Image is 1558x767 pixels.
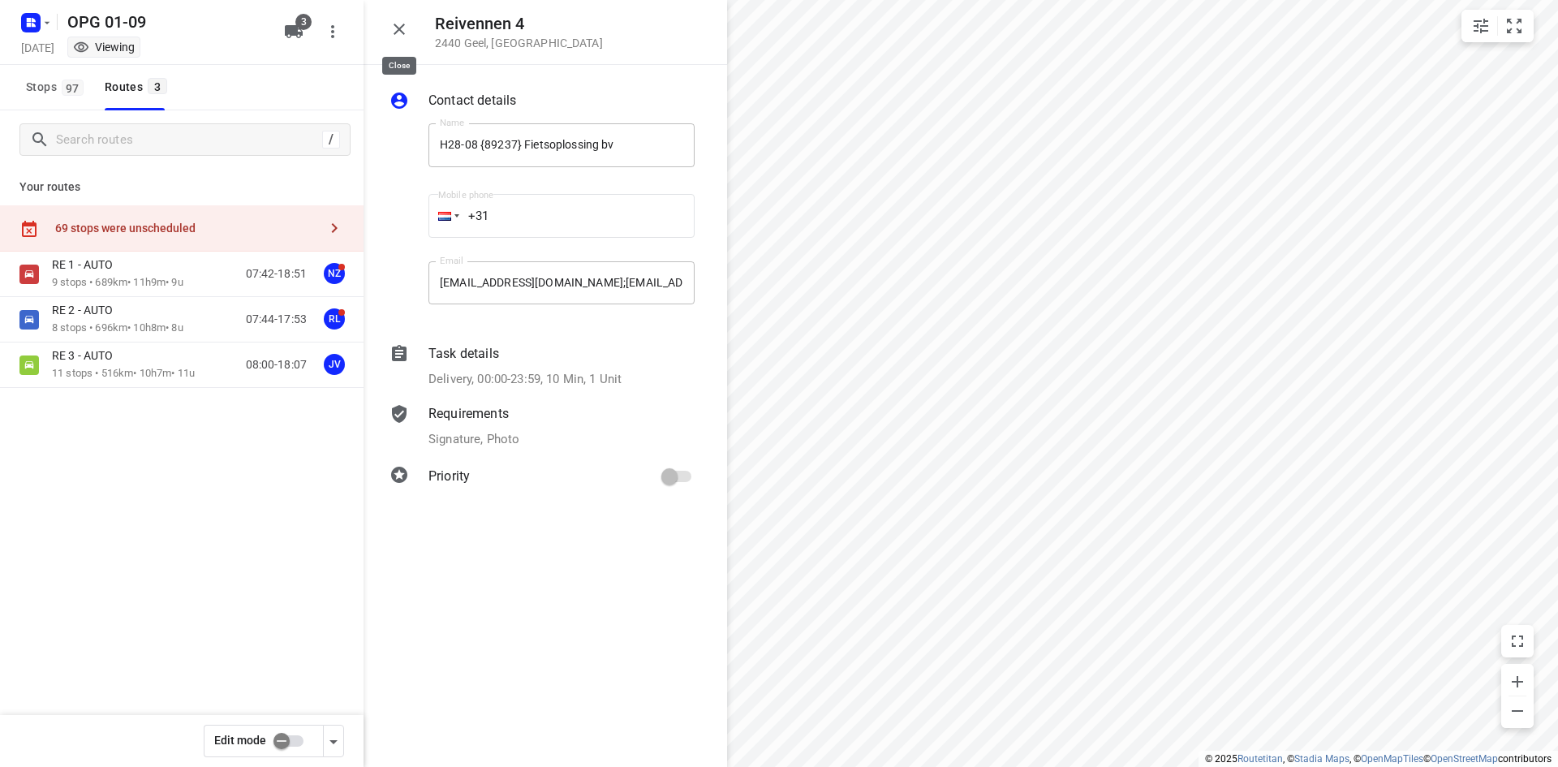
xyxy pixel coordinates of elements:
[389,404,695,449] div: RequirementsSignature, Photo
[52,348,123,363] p: RE 3 - AUTO
[428,194,459,238] div: Netherlands: + 31
[52,366,195,381] p: 11 stops • 516km • 10h7m • 11u
[1431,753,1498,765] a: OpenStreetMap
[148,78,167,94] span: 3
[55,222,318,235] div: 69 stops were unscheduled
[1465,10,1497,42] button: Map settings
[52,303,123,317] p: RE 2 - AUTO
[324,730,343,751] div: Driver app settings
[428,91,516,110] p: Contact details
[1237,753,1283,765] a: Routetitan
[214,734,266,747] span: Edit mode
[428,404,509,424] p: Requirements
[26,77,88,97] span: Stops
[1361,753,1423,765] a: OpenMapTiles
[389,344,695,389] div: Task detailsDelivery, 00:00-23:59, 10 Min, 1 Unit
[19,179,344,196] p: Your routes
[428,467,470,486] p: Priority
[428,344,499,364] p: Task details
[322,131,340,149] div: /
[389,91,695,114] div: Contact details
[52,275,183,291] p: 9 stops • 689km • 11h9m • 9u
[428,370,622,389] p: Delivery, 00:00-23:59, 10 Min, 1 Unit
[438,191,493,200] label: Mobile phone
[316,15,349,48] button: More
[428,430,519,449] p: Signature, Photo
[1205,753,1552,765] li: © 2025 , © , © © contributors
[73,39,135,55] div: You are currently in view mode. To make any changes, go to edit project.
[428,194,695,238] input: 1 (702) 123-4567
[435,15,603,33] h5: Reivennen 4
[246,311,307,328] p: 07:44-17:53
[62,80,84,96] span: 97
[246,265,307,282] p: 07:42-18:51
[435,37,603,50] p: 2440 Geel , [GEOGRAPHIC_DATA]
[56,127,322,153] input: Search routes
[105,77,172,97] div: Routes
[246,356,307,373] p: 08:00-18:07
[52,321,183,336] p: 8 stops • 696km • 10h8m • 8u
[1498,10,1530,42] button: Fit zoom
[295,14,312,30] span: 3
[52,257,123,272] p: RE 1 - AUTO
[278,15,310,48] button: 3
[1461,10,1534,42] div: small contained button group
[1294,753,1349,765] a: Stadia Maps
